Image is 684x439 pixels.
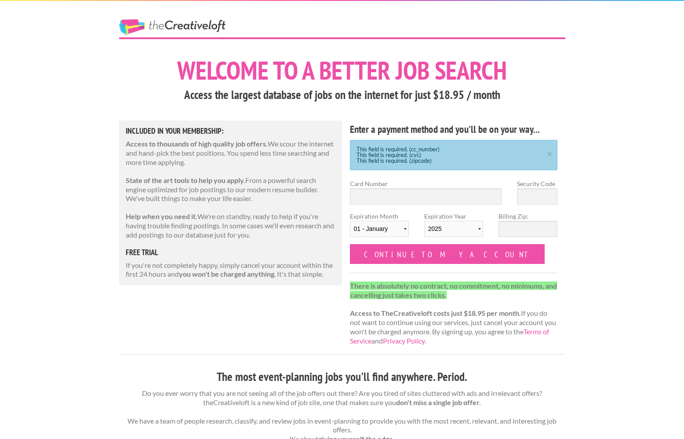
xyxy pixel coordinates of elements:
h4: Enter a payment method and you'll be on your way... [350,122,558,136]
p: From a powerful search engine optimized for job postings to our modern resume builder. We've buil... [126,176,336,203]
strong: There is absolutely no contract, no commitment, no minimums, and cancelling just takes two clicks. [350,282,557,299]
strong: State of the art tools to help you apply. [126,176,245,184]
a: Privacy Policy [383,337,425,345]
select: Expiration Year [424,221,483,237]
p: We're on standby, ready to help if you're having trouble finding postings. In some cases we'll ev... [126,212,336,239]
a: × [544,150,555,156]
strong: Access to TheCreativeloft costs just $18.95 per month. [350,309,521,317]
h1: Welcome to a better job search [119,58,565,83]
label: Expiration Month [350,212,409,244]
p: If you do not want to continue using our services, just cancel your account you won't be charged ... [350,282,558,346]
label: Expiration Year [424,212,483,244]
label: Card Number [350,179,502,188]
strong: don't miss a single job offer. [396,398,481,406]
strong: Help when you need it. [126,212,197,220]
select: Expiration Month [350,221,409,237]
h3: Access the largest database of jobs on the internet for just $18.95 / month [119,87,565,103]
strong: Access to thousands of high quality job offers. [126,139,268,148]
h5: free trial [126,249,336,256]
input: Continue to my account [350,244,545,264]
a: Terms of Service [350,327,549,345]
p: We scour the internet and hand-pick the best positions. You spend less time searching and more ti... [126,139,336,167]
h3: The most event-planning jobs you'll find anywhere. Period. [119,369,565,385]
p: If you're not completely happy, simply cancel your account within the first 24 hours and . It's t... [126,261,336,279]
label: Security Code [517,179,557,188]
label: Billing Zip: [498,212,557,221]
div: This field is required. (cc_number) This field is required. (cvc) This field is required. (zipcode) [350,140,558,170]
a: The Creative Loft [119,19,226,35]
strong: you won't be charged anything [179,270,274,278]
h5: Included in Your Membership: [126,127,336,135]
